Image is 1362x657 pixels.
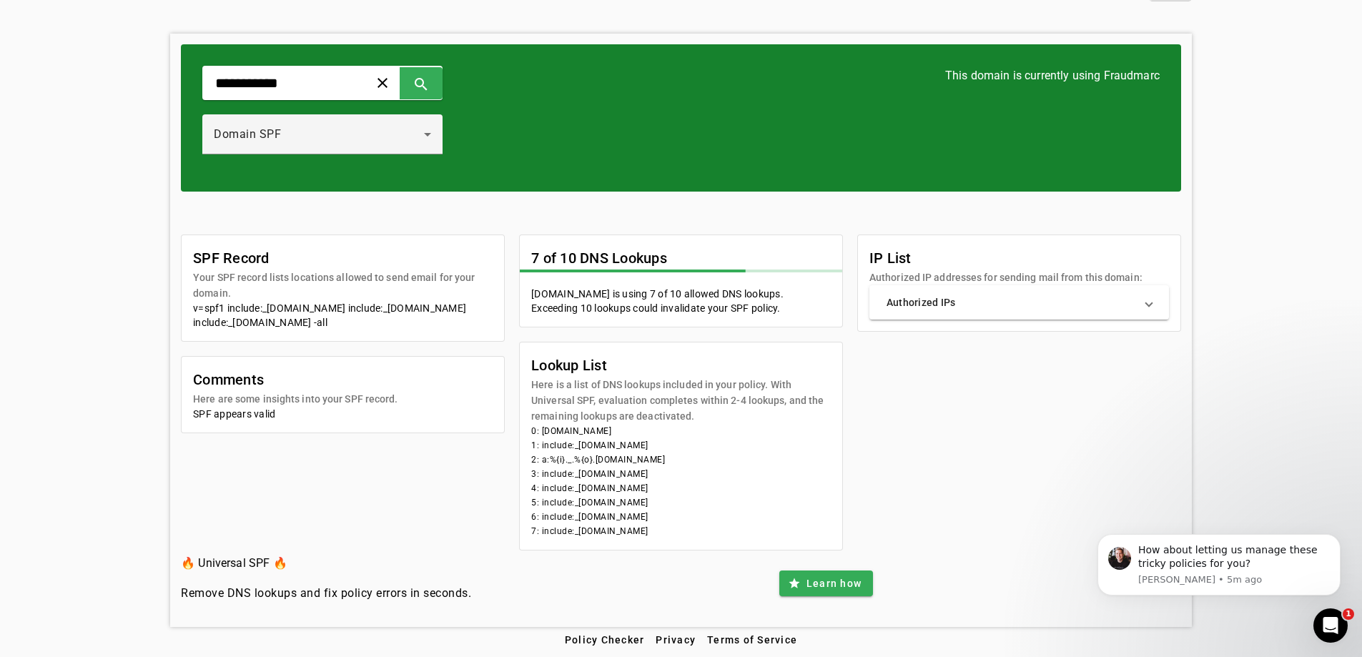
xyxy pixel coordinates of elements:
[181,585,471,602] h4: Remove DNS lookups and fix policy errors in seconds.
[701,627,803,653] button: Terms of Service
[869,270,1143,285] mat-card-subtitle: Authorized IP addresses for sending mail from this domain:
[531,467,831,481] li: 3: include:_[DOMAIN_NAME]
[531,377,831,424] mat-card-subtitle: Here is a list of DNS lookups included in your policy. With Universal SPF, evaluation completes w...
[887,295,1135,310] mat-panel-title: Authorized IPs
[214,127,281,141] span: Domain SPF
[520,287,842,327] mat-card-content: [DOMAIN_NAME] is using 7 of 10 allowed DNS lookups. Exceeding 10 lookups could invalidate your SP...
[559,627,651,653] button: Policy Checker
[869,247,1143,270] mat-card-title: IP List
[531,453,831,467] li: 2: a:%{i}._.%{o}.[DOMAIN_NAME]
[531,510,831,524] li: 6: include:_[DOMAIN_NAME]
[1313,608,1348,643] iframe: Intercom live chat
[531,495,831,510] li: 5: include:_[DOMAIN_NAME]
[531,481,831,495] li: 4: include:_[DOMAIN_NAME]
[531,524,831,538] li: 7: include:_[DOMAIN_NAME]
[181,553,471,573] h3: 🔥 Universal SPF 🔥
[650,627,701,653] button: Privacy
[531,247,667,270] mat-card-title: 7 of 10 DNS Lookups
[193,270,493,301] mat-card-subtitle: Your SPF record lists locations allowed to send email for your domain.
[193,301,493,330] div: v=spf1 include:_[DOMAIN_NAME] include:_[DOMAIN_NAME] include:_[DOMAIN_NAME] -all
[193,368,398,391] mat-card-title: Comments
[707,634,797,646] span: Terms of Service
[1343,608,1354,620] span: 1
[869,285,1169,320] mat-expansion-panel-header: Authorized IPs
[531,424,831,438] li: 0: [DOMAIN_NAME]
[531,354,831,377] mat-card-title: Lookup List
[193,391,398,407] mat-card-subtitle: Here are some insights into your SPF record.
[531,438,831,453] li: 1: include:_[DOMAIN_NAME]
[779,570,873,596] button: Learn how
[193,247,493,270] mat-card-title: SPF Record
[565,634,645,646] span: Policy Checker
[945,66,1160,86] h3: This domain is currently using Fraudmarc
[806,576,862,591] span: Learn how
[656,634,696,646] span: Privacy
[1076,513,1362,618] iframe: Intercom notifications message
[193,407,493,421] div: SPF appears valid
